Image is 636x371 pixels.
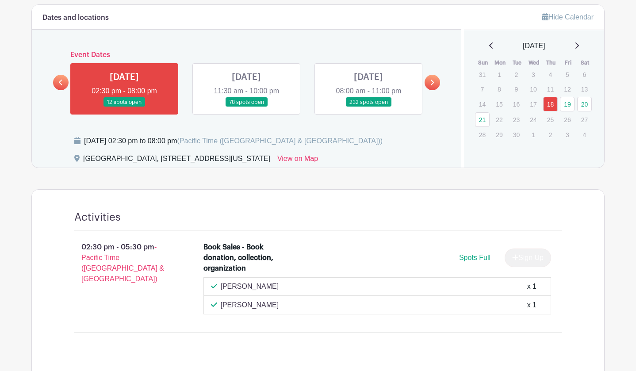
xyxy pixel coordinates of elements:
[221,281,279,292] p: [PERSON_NAME]
[475,58,492,67] th: Sun
[560,97,575,111] a: 19
[526,97,540,111] p: 17
[543,68,558,81] p: 4
[509,68,524,81] p: 2
[509,128,524,142] p: 30
[69,51,425,59] h6: Event Dates
[492,97,506,111] p: 15
[526,82,540,96] p: 10
[523,41,545,51] span: [DATE]
[543,128,558,142] p: 2
[527,300,536,310] div: x 1
[491,58,509,67] th: Mon
[526,113,540,126] p: 24
[560,68,575,81] p: 5
[560,82,575,96] p: 12
[475,82,490,96] p: 7
[560,128,575,142] p: 3
[509,113,524,126] p: 23
[577,97,592,111] a: 20
[492,113,506,126] p: 22
[577,113,592,126] p: 27
[577,82,592,96] p: 13
[475,97,490,111] p: 14
[509,97,524,111] p: 16
[559,58,577,67] th: Fri
[509,82,524,96] p: 9
[492,82,506,96] p: 8
[526,68,540,81] p: 3
[475,68,490,81] p: 31
[526,128,540,142] p: 1
[42,14,109,22] h6: Dates and locations
[543,97,558,111] a: 18
[542,13,594,21] a: Hide Calendar
[475,128,490,142] p: 28
[84,136,383,146] div: [DATE] 02:30 pm to 08:00 pm
[475,112,490,127] a: 21
[459,254,490,261] span: Spots Full
[221,300,279,310] p: [PERSON_NAME]
[277,153,318,168] a: View on Map
[543,58,560,67] th: Thu
[577,68,592,81] p: 6
[83,153,270,168] div: [GEOGRAPHIC_DATA], [STREET_ADDRESS][US_STATE]
[509,58,526,67] th: Tue
[177,137,383,145] span: (Pacific Time ([GEOGRAPHIC_DATA] & [GEOGRAPHIC_DATA]))
[60,238,189,288] p: 02:30 pm - 05:30 pm
[560,113,575,126] p: 26
[577,58,594,67] th: Sat
[492,128,506,142] p: 29
[543,82,558,96] p: 11
[492,68,506,81] p: 1
[525,58,543,67] th: Wed
[543,113,558,126] p: 25
[577,128,592,142] p: 4
[203,242,280,274] div: Book Sales - Book donation, collection, organization
[74,211,121,224] h4: Activities
[527,281,536,292] div: x 1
